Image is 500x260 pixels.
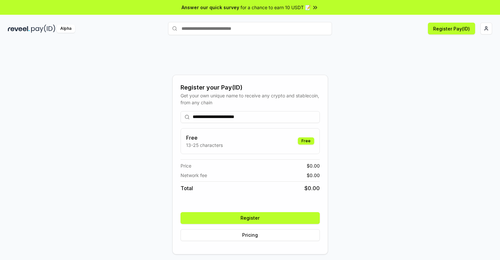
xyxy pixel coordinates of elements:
[186,142,223,149] p: 13-25 characters
[186,134,223,142] h3: Free
[240,4,311,11] span: for a chance to earn 10 USDT 📝
[304,184,320,192] span: $ 0.00
[307,162,320,169] span: $ 0.00
[57,25,75,33] div: Alpha
[181,184,193,192] span: Total
[428,23,475,34] button: Register Pay(ID)
[181,212,320,224] button: Register
[181,229,320,241] button: Pricing
[181,92,320,106] div: Get your own unique name to receive any crypto and stablecoin, from any chain
[8,25,30,33] img: reveel_dark
[307,172,320,179] span: $ 0.00
[181,162,191,169] span: Price
[298,137,314,145] div: Free
[181,83,320,92] div: Register your Pay(ID)
[182,4,239,11] span: Answer our quick survey
[31,25,55,33] img: pay_id
[181,172,207,179] span: Network fee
